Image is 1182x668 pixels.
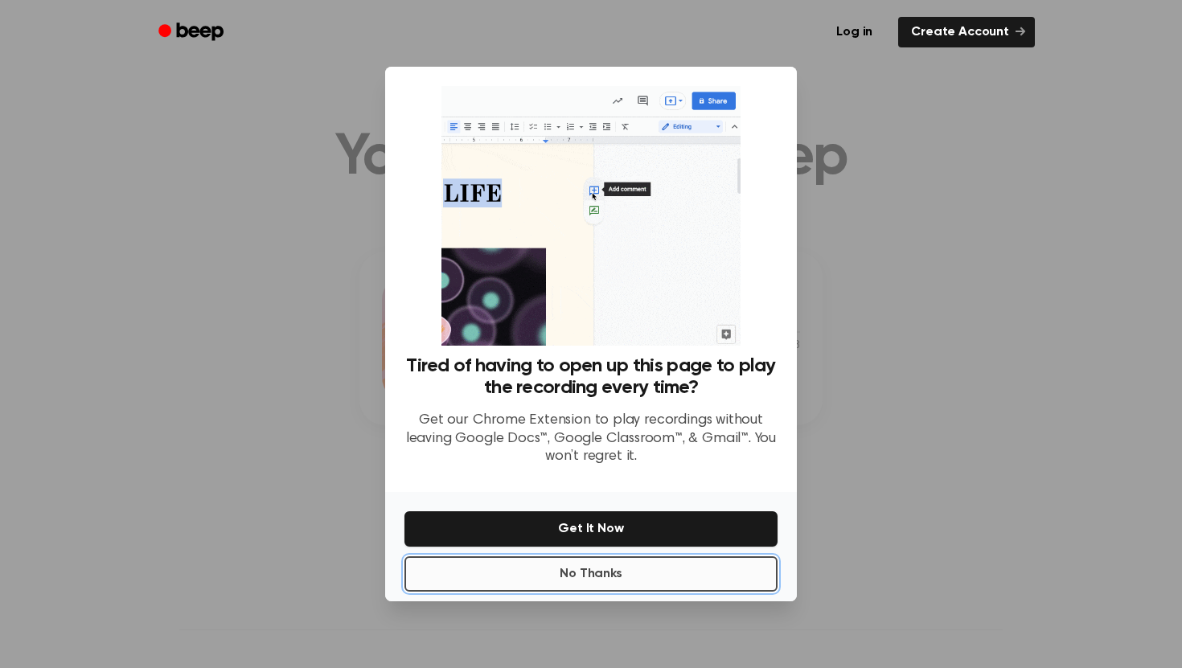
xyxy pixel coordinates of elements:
[147,17,238,48] a: Beep
[441,86,740,346] img: Beep extension in action
[898,17,1035,47] a: Create Account
[404,412,778,466] p: Get our Chrome Extension to play recordings without leaving Google Docs™, Google Classroom™, & Gm...
[404,556,778,592] button: No Thanks
[404,355,778,399] h3: Tired of having to open up this page to play the recording every time?
[820,14,889,51] a: Log in
[404,511,778,547] button: Get It Now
